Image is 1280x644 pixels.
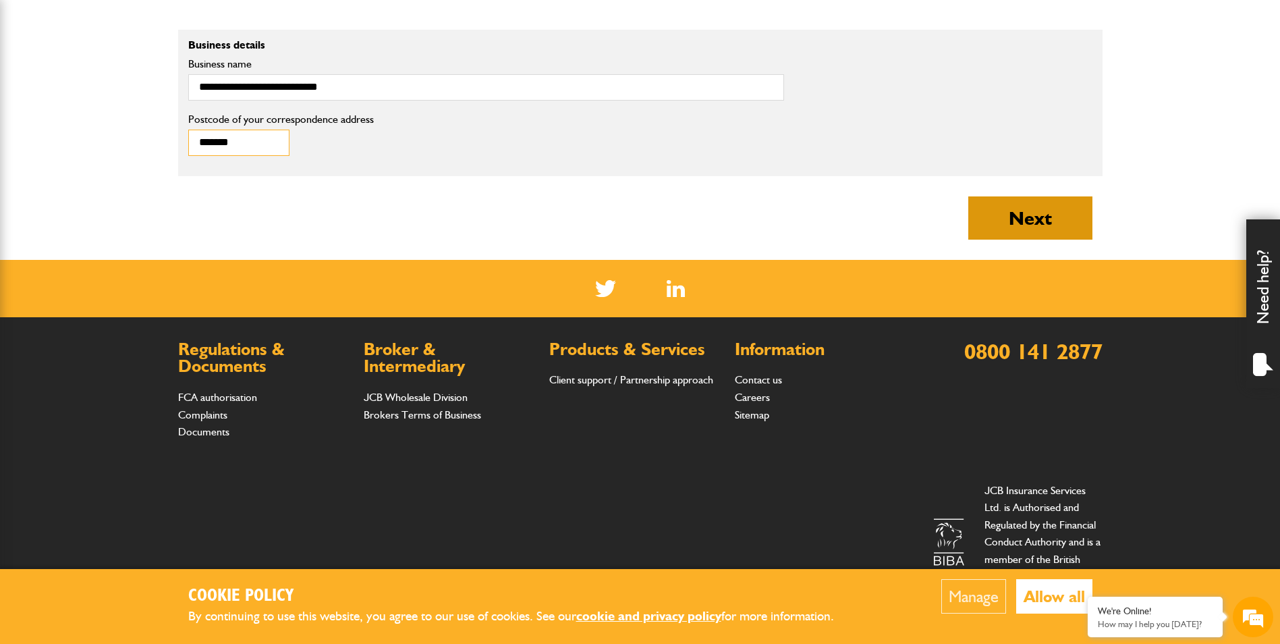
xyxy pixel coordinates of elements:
[735,408,769,421] a: Sitemap
[364,341,536,375] h2: Broker & Intermediary
[1098,606,1213,617] div: We're Online!
[549,373,713,386] a: Client support / Partnership approach
[178,391,257,404] a: FCA authorisation
[178,408,227,421] a: Complaints
[735,341,907,358] h2: Information
[941,579,1006,614] button: Manage
[1246,219,1280,388] div: Need help?
[18,244,246,404] textarea: Type your message and hit 'Enter'
[576,608,721,624] a: cookie and privacy policy
[184,416,245,434] em: Start Chat
[667,280,685,297] a: LinkedIn
[23,75,57,94] img: d_20077148190_company_1631870298795_20077148190
[188,59,784,70] label: Business name
[188,114,394,125] label: Postcode of your correspondence address
[1098,619,1213,629] p: How may I help you today?
[18,125,246,155] input: Enter your last name
[18,165,246,194] input: Enter your email address
[1016,579,1092,614] button: Allow all
[968,196,1092,240] button: Next
[595,280,616,297] img: Twitter
[735,391,770,404] a: Careers
[188,586,856,607] h2: Cookie Policy
[188,40,784,51] p: Business details
[364,391,468,404] a: JCB Wholesale Division
[221,7,254,39] div: Minimize live chat window
[549,341,721,358] h2: Products & Services
[178,425,229,438] a: Documents
[667,280,685,297] img: Linked In
[70,76,227,93] div: Chat with us now
[188,606,856,627] p: By continuing to use this website, you agree to our use of cookies. See our for more information.
[18,205,246,234] input: Enter your phone number
[984,482,1103,603] p: JCB Insurance Services Ltd. is Authorised and Regulated by the Financial Conduct Authority and is...
[964,338,1103,365] a: 0800 141 2877
[735,373,782,386] a: Contact us
[364,408,481,421] a: Brokers Terms of Business
[178,341,350,375] h2: Regulations & Documents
